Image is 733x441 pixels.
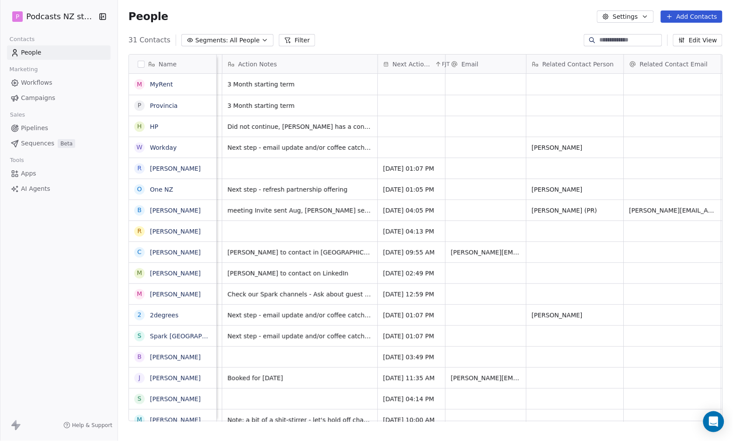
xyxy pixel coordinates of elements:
div: P [138,101,141,110]
div: H [137,122,142,131]
span: [PERSON_NAME][EMAIL_ADDRESS][DOMAIN_NAME] [451,248,521,257]
span: AI Agents [21,184,50,193]
span: Segments: [195,36,228,45]
div: grid [129,74,217,422]
span: Next step - refresh partnership offering [228,185,372,194]
span: Apps [21,169,36,178]
span: Sales [6,108,29,121]
span: Did not continue, [PERSON_NAME] has a contact [228,122,372,131]
div: Related Contact Email [624,55,721,73]
a: Spark [GEOGRAPHIC_DATA] [150,333,234,340]
span: People [21,48,42,57]
span: Next Action Due [393,60,433,69]
span: Check our Spark channels - Ask about guest or if [PERSON_NAME] sponser on for this year? [228,290,372,299]
span: 3 Month starting term [228,80,372,89]
a: [PERSON_NAME] [150,375,201,382]
span: 31 Contacts [129,35,170,45]
a: [PERSON_NAME] [150,270,201,277]
span: meeting Invite sent Aug, [PERSON_NAME] sent a reminder [DATE] [228,206,372,215]
a: SequencesBeta [7,136,111,151]
a: Workday [150,144,177,151]
button: Add Contacts [661,10,723,23]
span: Related Contact Person [542,60,614,69]
span: Contacts [6,33,38,46]
span: [PERSON_NAME] to contact in [GEOGRAPHIC_DATA] [228,248,372,257]
span: Workflows [21,78,52,87]
div: W [136,143,142,152]
button: PPodcasts NZ studio [10,9,93,24]
span: [DATE] 01:07 PM [383,311,440,320]
span: Tools [6,154,28,167]
div: M [137,269,142,278]
span: [DATE] 02:49 PM [383,269,440,278]
div: Email [446,55,526,73]
span: FJT [442,61,450,68]
span: Next step - email update and/or coffee catchup [228,143,372,152]
span: [PERSON_NAME] (PR) [532,206,618,215]
span: Next step - email update and/or coffee catchup [228,311,372,320]
a: 2degrees [150,312,178,319]
span: [DATE] 04:13 PM [383,227,440,236]
a: One NZ [150,186,173,193]
a: Apps [7,166,111,181]
span: [PERSON_NAME] to contact on LinkedIn [228,269,372,278]
span: People [129,10,168,23]
span: Pipelines [21,124,48,133]
div: S [138,331,142,341]
a: AI Agents [7,182,111,196]
span: [DATE] 01:07 PM [383,164,440,173]
a: People [7,45,111,60]
span: Name [159,60,177,69]
span: Note: a bit of a shit-stirrer - let's hold off chasing him. He's apparently blocked him on Linked... [228,416,372,424]
span: [DATE] 09:55 AM [383,248,440,257]
span: Campaigns [21,93,55,103]
span: [PERSON_NAME][EMAIL_ADDRESS][PERSON_NAME][DOMAIN_NAME] [451,374,521,382]
span: P [16,12,19,21]
span: [PERSON_NAME][EMAIL_ADDRESS][PERSON_NAME][DOMAIN_NAME] [629,206,716,215]
span: [PERSON_NAME] [532,143,618,152]
a: [PERSON_NAME] [150,165,201,172]
span: Next step - email update and/or coffee catchup [228,332,372,341]
a: Help & Support [63,422,112,429]
span: [DATE] 10:00 AM [383,416,440,424]
div: S [138,394,142,403]
div: C [137,248,142,257]
a: [PERSON_NAME] [150,417,201,424]
div: O [137,185,142,194]
button: Settings [597,10,653,23]
a: [PERSON_NAME] [150,396,201,403]
a: MyRent [150,81,173,88]
span: Related Contact Email [640,60,708,69]
a: [PERSON_NAME] [150,291,201,298]
a: Campaigns [7,91,111,105]
span: [DATE] 01:07 PM [383,332,440,341]
span: [DATE] 11:35 AM [383,374,440,382]
a: [PERSON_NAME] [150,228,201,235]
a: [PERSON_NAME] [150,249,201,256]
a: HP [150,123,158,130]
a: [PERSON_NAME] [150,354,201,361]
a: [PERSON_NAME] [150,207,201,214]
span: 3 Month starting term [228,101,372,110]
div: R [137,227,142,236]
div: Next Action DueFJT [378,55,445,73]
span: [PERSON_NAME] [532,185,618,194]
div: Name [129,55,216,73]
a: Pipelines [7,121,111,135]
span: Marketing [6,63,42,76]
div: J [139,373,140,382]
div: M [137,289,142,299]
span: [DATE] 01:05 PM [383,185,440,194]
div: Related Contact Person [527,55,624,73]
span: [PERSON_NAME] [532,311,618,320]
span: Beta [58,139,75,148]
div: M [137,80,142,89]
div: M [137,415,142,424]
span: Booked for [DATE] [228,374,372,382]
button: Filter [279,34,315,46]
div: Action Notes [222,55,378,73]
span: [DATE] 04:05 PM [383,206,440,215]
span: Email [462,60,479,69]
span: [DATE] 04:14 PM [383,395,440,403]
div: R [137,164,142,173]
